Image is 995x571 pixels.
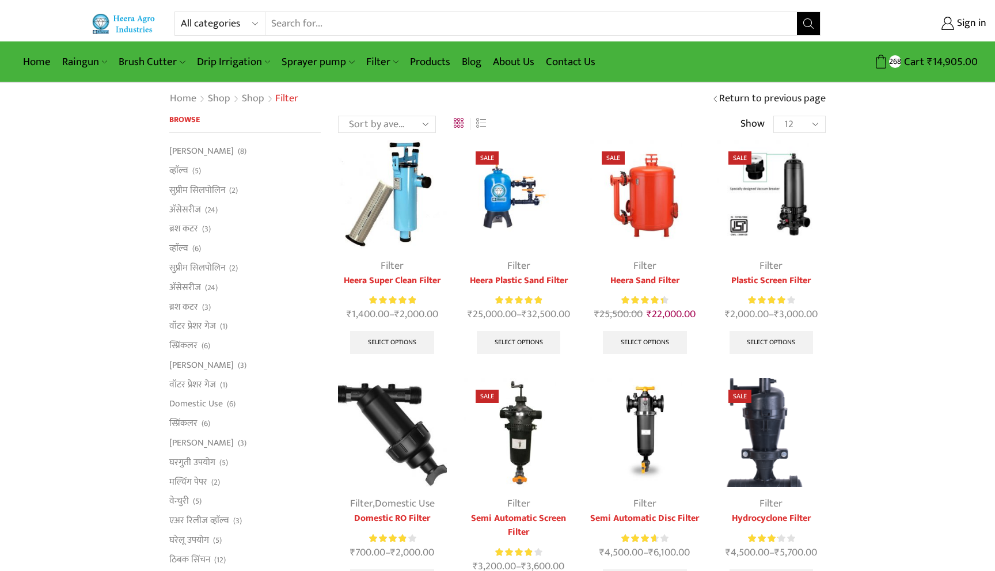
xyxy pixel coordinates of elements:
[169,472,207,492] a: मल्चिंग पेपर
[590,545,699,561] span: –
[214,554,226,566] span: (12)
[648,544,654,561] span: ₹
[169,550,210,569] a: ठिबक सिंचन
[369,532,407,545] span: Rated out of 5
[205,204,218,216] span: (24)
[275,93,298,105] h1: Filter
[540,48,601,75] a: Contact Us
[360,48,404,75] a: Filter
[169,433,234,453] a: [PERSON_NAME]
[169,92,197,106] a: Home
[832,51,978,73] a: 268 Cart ₹14,905.00
[169,317,216,336] a: वॉटर प्रेशर गेज
[730,331,814,354] a: Select options for “Plastic Screen Filter”
[338,512,447,526] a: Domestic RO Filter
[169,336,198,356] a: स्प्रिंकलर
[369,294,416,306] div: Rated 5.00 out of 5
[338,140,447,249] img: Heera-super-clean-filter
[202,223,211,235] span: (3)
[719,92,826,106] a: Return to previous page
[169,492,189,511] a: वेन्चुरी
[338,274,447,288] a: Heera Super Clean Filter
[394,306,400,323] span: ₹
[464,378,573,487] img: Semi Automatic Screen Filter
[621,532,655,545] span: Rated out of 5
[169,144,234,161] a: [PERSON_NAME]
[375,495,435,512] a: Domestic Use
[590,378,699,487] img: Semi Automatic Disc Filter
[748,532,778,545] span: Rated out of 5
[238,146,246,157] span: (8)
[464,274,573,288] a: Heera Plastic Sand Filter
[238,437,246,449] span: (3)
[350,495,373,512] a: Filter
[927,53,933,71] span: ₹
[728,390,751,403] span: Sale
[717,512,826,526] a: Hydrocyclone Filter
[338,116,436,133] select: Shop order
[192,165,201,177] span: (5)
[725,306,730,323] span: ₹
[169,113,200,126] span: Browse
[726,544,731,561] span: ₹
[220,379,227,391] span: (1)
[594,306,643,323] bdi: 25,500.00
[954,16,986,31] span: Sign in
[774,306,779,323] span: ₹
[726,544,769,561] bdi: 4,500.00
[468,306,473,323] span: ₹
[265,12,797,35] input: Search for...
[748,532,795,545] div: Rated 3.20 out of 5
[748,294,795,306] div: Rated 4.00 out of 5
[338,496,447,512] div: ,
[229,185,238,196] span: (2)
[476,390,499,403] span: Sale
[169,530,209,550] a: घरेलू उपयोग
[350,544,355,561] span: ₹
[464,307,573,322] span: –
[169,200,201,219] a: अ‍ॅसेसरीज
[717,378,826,487] img: Hydrocyclone Filter
[602,151,625,165] span: Sale
[477,331,561,354] a: Select options for “Heera Plastic Sand Filter”
[169,414,198,433] a: स्प्रिंकलर
[404,48,456,75] a: Products
[276,48,360,75] a: Sprayer pump
[347,306,389,323] bdi: 1,400.00
[797,12,820,35] button: Search button
[633,257,656,275] a: Filter
[390,544,434,561] bdi: 2,000.00
[207,92,231,106] a: Shop
[648,544,690,561] bdi: 6,100.00
[495,294,542,306] div: Rated 5.00 out of 5
[338,307,447,322] span: –
[169,511,229,531] a: एअर रिलीज व्हाॅल्व
[599,544,605,561] span: ₹
[594,306,599,323] span: ₹
[603,331,687,354] a: Select options for “Heera Sand Filter”
[774,544,780,561] span: ₹
[350,331,434,354] a: Select options for “Heera Super Clean Filter”
[759,257,783,275] a: Filter
[220,321,227,332] span: (1)
[621,532,668,545] div: Rated 3.67 out of 5
[522,306,570,323] bdi: 32,500.00
[647,306,696,323] bdi: 22,000.00
[169,239,188,258] a: व्हाॅल्व
[927,53,978,71] bdi: 14,905.00
[381,257,404,275] a: Filter
[889,55,901,67] span: 268
[169,394,223,414] a: Domestic Use
[193,496,202,507] span: (5)
[169,92,298,106] nav: Breadcrumb
[647,306,652,323] span: ₹
[717,274,826,288] a: Plastic Screen Filter
[599,544,643,561] bdi: 4,500.00
[728,151,751,165] span: Sale
[522,306,527,323] span: ₹
[202,418,210,429] span: (6)
[464,140,573,249] img: Heera Plastic Sand Filter
[238,360,246,371] span: (3)
[17,48,56,75] a: Home
[717,140,826,249] img: Plastic Screen Filter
